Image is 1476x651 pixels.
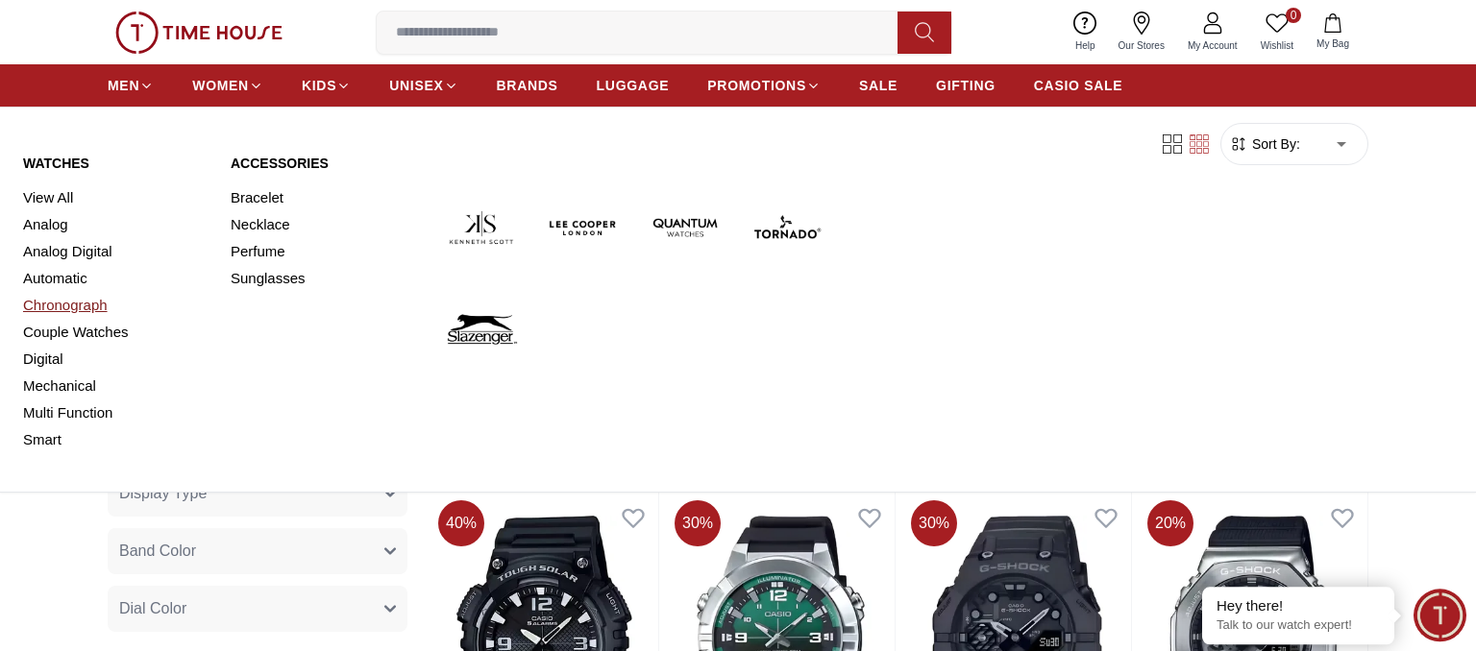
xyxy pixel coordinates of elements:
[1309,36,1357,51] span: My Bag
[497,76,558,95] span: BRANDS
[540,184,627,271] img: Lee Cooper
[1068,38,1103,53] span: Help
[302,76,336,95] span: KIDS
[911,500,957,546] span: 30 %
[642,184,728,271] img: Quantum
[231,211,415,238] a: Necklace
[1147,500,1193,546] span: 20 %
[23,373,208,399] a: Mechanical
[23,399,208,426] a: Multi Function
[115,12,283,54] img: ...
[192,76,249,95] span: WOMEN
[859,76,898,95] span: SALE
[108,470,407,517] button: Display Type
[1305,10,1361,55] button: My Bag
[1286,8,1301,23] span: 0
[1107,8,1176,57] a: Our Stores
[438,286,525,373] img: Slazenger
[108,586,407,632] button: Dial Color
[23,292,208,319] a: Chronograph
[192,68,263,103] a: WOMEN
[438,500,484,546] span: 40 %
[23,211,208,238] a: Analog
[707,68,821,103] a: PROMOTIONS
[389,76,443,95] span: UNISEX
[1249,8,1305,57] a: 0Wishlist
[108,528,407,574] button: Band Color
[1064,8,1107,57] a: Help
[389,68,457,103] a: UNISEX
[597,68,670,103] a: LUGGAGE
[936,76,996,95] span: GIFTING
[23,346,208,373] a: Digital
[23,154,208,173] a: Watches
[1253,38,1301,53] span: Wishlist
[1034,68,1123,103] a: CASIO SALE
[1034,76,1123,95] span: CASIO SALE
[23,319,208,346] a: Couple Watches
[231,265,415,292] a: Sunglasses
[231,154,415,173] a: Accessories
[119,482,207,505] span: Display Type
[936,68,996,103] a: GIFTING
[1111,38,1172,53] span: Our Stores
[1414,589,1466,641] div: Chat Widget
[119,597,186,620] span: Dial Color
[23,265,208,292] a: Automatic
[497,68,558,103] a: BRANDS
[23,426,208,453] a: Smart
[108,68,154,103] a: MEN
[1217,596,1380,615] div: Hey there!
[438,184,525,271] img: Kenneth Scott
[859,68,898,103] a: SALE
[1180,38,1245,53] span: My Account
[231,184,415,211] a: Bracelet
[231,238,415,265] a: Perfume
[1229,134,1300,154] button: Sort By:
[707,76,806,95] span: PROMOTIONS
[1248,134,1300,154] span: Sort By:
[119,540,196,563] span: Band Color
[23,238,208,265] a: Analog Digital
[302,68,351,103] a: KIDS
[744,184,830,271] img: Tornado
[1217,617,1380,634] p: Talk to our watch expert!
[675,500,721,546] span: 30 %
[23,184,208,211] a: View All
[108,76,139,95] span: MEN
[597,76,670,95] span: LUGGAGE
